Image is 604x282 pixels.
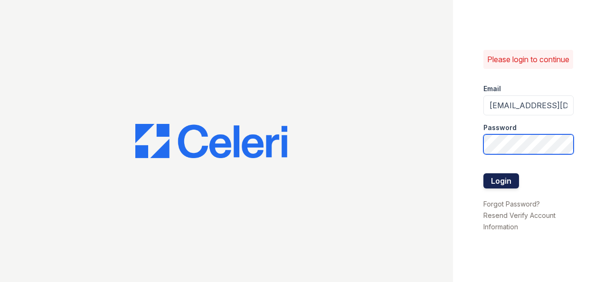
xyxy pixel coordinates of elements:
img: CE_Logo_Blue-a8612792a0a2168367f1c8372b55b34899dd931a85d93a1a3d3e32e68fde9ad4.png [135,124,287,158]
a: Resend Verify Account Information [483,211,556,231]
label: Email [483,84,501,94]
label: Password [483,123,517,132]
p: Please login to continue [487,54,569,65]
a: Forgot Password? [483,200,540,208]
button: Login [483,173,519,188]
